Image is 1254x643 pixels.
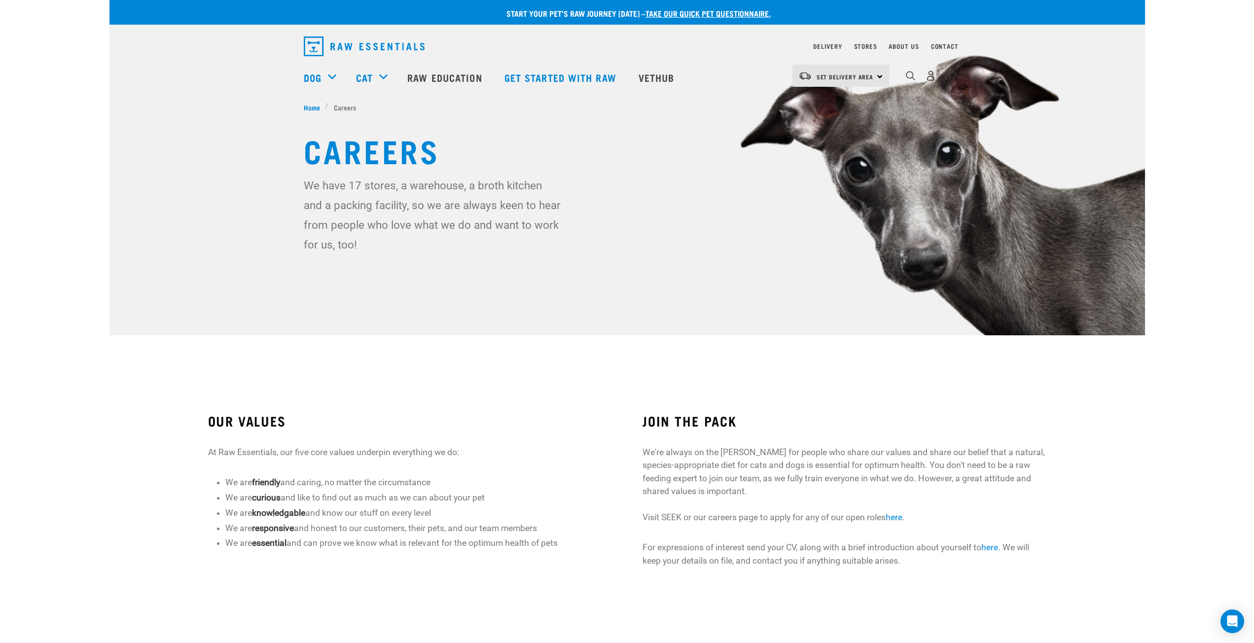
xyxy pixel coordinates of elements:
h3: JOIN THE PACK [643,413,1046,429]
nav: breadcrumbs [304,102,951,112]
img: Raw Essentials Logo [304,36,425,56]
div: Open Intercom Messenger [1220,609,1244,633]
p: For expressions of interest send your CV, along with a brief introduction about yourself to . We ... [643,541,1046,567]
img: home-icon@2x.png [946,71,956,81]
img: van-moving.png [798,71,812,80]
nav: dropdown navigation [296,33,959,60]
img: home-icon-1@2x.png [906,71,915,80]
a: take our quick pet questionnaire. [645,11,771,15]
a: here [886,512,902,522]
a: Vethub [629,58,687,97]
li: We are and caring, no matter the circumstance [225,476,611,489]
strong: curious [252,493,281,502]
p: Start your pet’s raw journey [DATE] – [117,7,1152,19]
a: Stores [854,44,877,48]
a: Home [304,102,325,112]
strong: friendly [252,477,280,487]
p: We have 17 stores, a warehouse, a broth kitchen and a packing facility, so we are always keen to ... [304,176,563,254]
h3: OUR VALUES [208,413,611,429]
strong: essential [252,538,287,548]
span: Set Delivery Area [817,75,874,78]
strong: responsive [252,523,294,533]
li: We are and like to find out as much as we can about your pet [225,491,611,504]
img: user.png [926,71,936,81]
p: We're always on the [PERSON_NAME] for people who share our values and share our belief that a nat... [643,446,1046,524]
strong: knowledgable [252,508,305,518]
li: We are and can prove we know what is relevant for the optimum health of pets [225,536,611,549]
li: We are and know our stuff on every level [225,506,611,519]
a: About Us [889,44,919,48]
a: Get started with Raw [495,58,629,97]
li: We are and honest to our customers, their pets, and our team members [225,522,611,535]
a: here [981,542,998,552]
a: Contact [931,44,959,48]
nav: dropdown navigation [109,58,1145,97]
span: Home [304,102,320,112]
h1: Careers [304,132,951,168]
a: Dog [304,70,322,85]
a: Raw Education [397,58,494,97]
a: Cat [356,70,373,85]
a: Delivery [813,44,842,48]
p: At Raw Essentials, our five core values underpin everything we do: [208,446,611,459]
